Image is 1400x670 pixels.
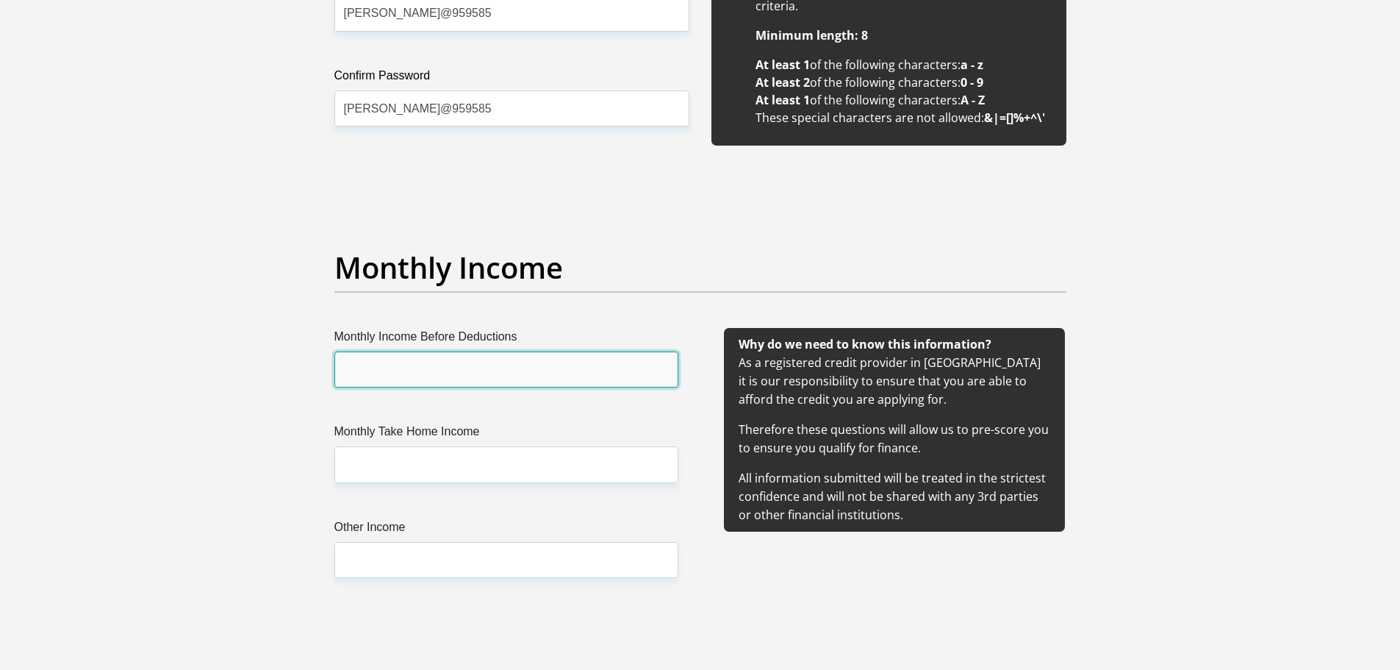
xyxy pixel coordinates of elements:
li: of the following characters: [755,91,1052,109]
label: Monthly Take Home Income [334,423,678,446]
input: Monthly Income Before Deductions [334,352,678,388]
label: Confirm Password [334,67,689,90]
input: Confirm Password [334,90,689,126]
b: Why do we need to know this information? [739,336,991,352]
li: These special characters are not allowed: [755,109,1052,126]
span: As a registered credit provider in [GEOGRAPHIC_DATA] it is our responsibility to ensure that you ... [739,336,1049,523]
input: Monthly Take Home Income [334,446,678,482]
label: Monthly Income Before Deductions [334,328,678,352]
input: Other Income [334,542,678,578]
b: A - Z [961,92,985,108]
b: At least 1 [755,92,810,108]
li: of the following characters: [755,56,1052,74]
b: At least 1 [755,57,810,73]
b: 0 - 9 [961,74,983,90]
li: of the following characters: [755,74,1052,91]
label: Other Income [334,518,678,542]
b: Minimum length: 8 [755,27,868,43]
h2: Monthly Income [334,250,1066,285]
b: At least 2 [755,74,810,90]
b: &|=[]%+^\' [984,110,1045,126]
b: a - z [961,57,983,73]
